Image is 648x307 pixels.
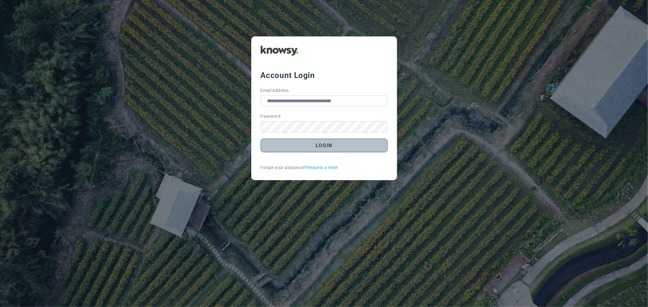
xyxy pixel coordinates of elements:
div: Account Login [261,70,388,81]
label: Email Address [261,87,289,94]
label: Password [261,113,281,120]
button: Login [261,139,388,152]
div: Forgot your password? [261,164,388,171]
a: Request a reset [307,164,338,171]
